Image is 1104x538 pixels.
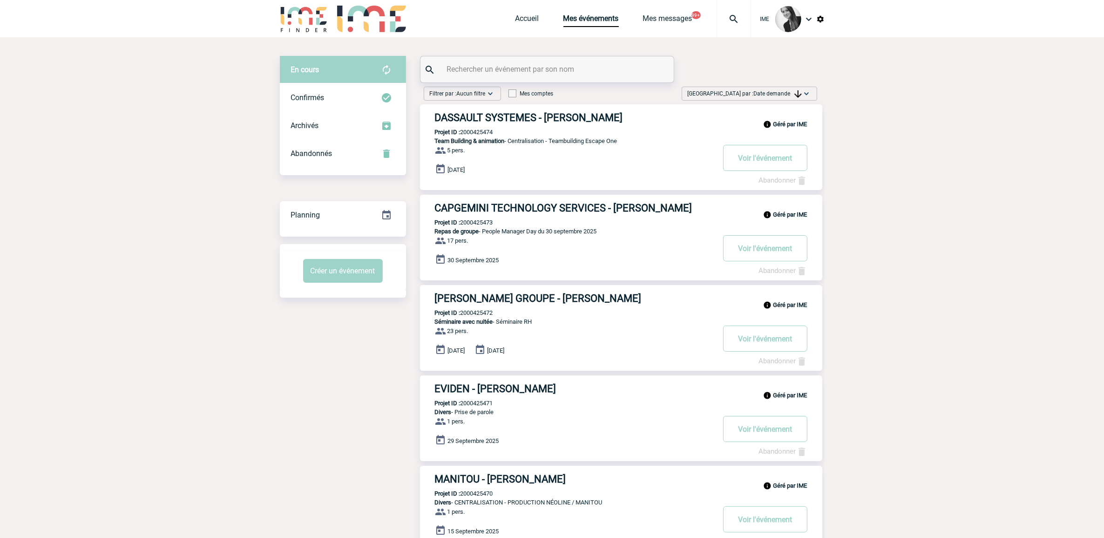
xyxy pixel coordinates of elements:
[691,11,701,19] button: 99+
[763,391,772,400] img: info_black_24dp.svg
[759,357,807,365] a: Abandonner
[435,293,714,304] h3: [PERSON_NAME] GROUPE - [PERSON_NAME]
[802,89,811,98] img: baseline_expand_more_white_24dp-b.png
[759,266,807,275] a: Abandonner
[447,418,465,425] span: 1 pers.
[457,90,486,97] span: Aucun filtre
[763,120,772,129] img: info_black_24dp.svg
[280,6,328,32] img: IME-Finder
[420,112,822,123] a: DASSAULT SYSTEMES - [PERSON_NAME]
[759,176,807,184] a: Abandonner
[754,90,802,97] span: Date demande
[763,301,772,309] img: info_black_24dp.svg
[420,499,714,506] p: - CENTRALISATION - PRODUCTION NÉOLINE / MANITOU
[775,6,801,32] img: 101050-0.jpg
[688,89,802,98] span: [GEOGRAPHIC_DATA] par :
[448,347,465,354] span: [DATE]
[291,149,332,158] span: Abandonnés
[447,328,468,335] span: 23 pers.
[488,347,505,354] span: [DATE]
[723,416,807,442] button: Voir l'événement
[445,62,652,76] input: Rechercher un événement par son nom
[448,528,499,535] span: 15 Septembre 2025
[486,89,495,98] img: baseline_expand_more_white_24dp-b.png
[280,112,406,140] div: Retrouvez ici tous les événements que vous avez décidé d'archiver
[420,473,822,485] a: MANITOU - [PERSON_NAME]
[420,318,714,325] p: - Séminaire RH
[420,490,493,497] p: 2000425470
[447,509,465,516] span: 1 pers.
[760,16,770,22] span: IME
[420,383,822,395] a: EVIDEN - [PERSON_NAME]
[291,65,319,74] span: En cours
[773,482,807,489] b: Géré par IME
[435,228,479,235] span: Repas de groupe
[420,129,493,136] p: 2000425474
[435,473,714,485] h3: MANITOU - [PERSON_NAME]
[303,259,383,283] button: Créer un événement
[723,506,807,532] button: Voir l'événement
[643,14,692,27] a: Mes messages
[291,121,319,130] span: Archivés
[435,129,461,136] b: Projet ID :
[420,228,714,235] p: - People Manager Day du 30 septembre 2025
[448,166,465,173] span: [DATE]
[723,326,807,352] button: Voir l'événement
[420,219,493,226] p: 2000425473
[280,140,406,168] div: Retrouvez ici tous vos événements annulés
[430,89,486,98] span: Filtrer par :
[515,14,539,27] a: Accueil
[435,112,714,123] h3: DASSAULT SYSTEMES - [PERSON_NAME]
[280,56,406,84] div: Retrouvez ici tous vos évènements avant confirmation
[291,211,320,219] span: Planning
[435,219,461,226] b: Projet ID :
[773,211,807,218] b: Géré par IME
[763,211,772,219] img: info_black_24dp.svg
[435,400,461,407] b: Projet ID :
[435,499,452,506] span: Divers
[435,383,714,395] h3: EVIDEN - [PERSON_NAME]
[563,14,619,27] a: Mes événements
[508,90,554,97] label: Mes comptes
[435,318,493,325] span: Séminaire avec nuitée
[759,447,807,456] a: Abandonner
[435,409,452,415] span: Divers
[448,257,499,264] span: 30 Septembre 2025
[723,235,807,261] button: Voir l'événement
[420,409,714,415] p: - Prise de parole
[773,392,807,399] b: Géré par IME
[291,93,325,102] span: Confirmés
[447,147,465,154] span: 5 pers.
[435,490,461,497] b: Projet ID :
[280,201,406,228] a: Planning
[763,482,772,490] img: info_black_24dp.svg
[448,437,499,444] span: 29 Septembre 2025
[723,145,807,171] button: Voir l'événement
[435,137,505,144] span: Team Building & animation
[773,301,807,308] b: Géré par IME
[435,202,714,214] h3: CAPGEMINI TECHNOLOGY SERVICES - [PERSON_NAME]
[420,293,822,304] a: [PERSON_NAME] GROUPE - [PERSON_NAME]
[420,137,714,144] p: - Centralisation - Teambuilding Escape One
[420,202,822,214] a: CAPGEMINI TECHNOLOGY SERVICES - [PERSON_NAME]
[280,201,406,229] div: Retrouvez ici tous vos événements organisés par date et état d'avancement
[794,90,802,98] img: arrow_downward.png
[420,309,493,316] p: 2000425472
[420,400,493,407] p: 2000425471
[435,309,461,316] b: Projet ID :
[447,238,468,245] span: 17 pers.
[773,121,807,128] b: Géré par IME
